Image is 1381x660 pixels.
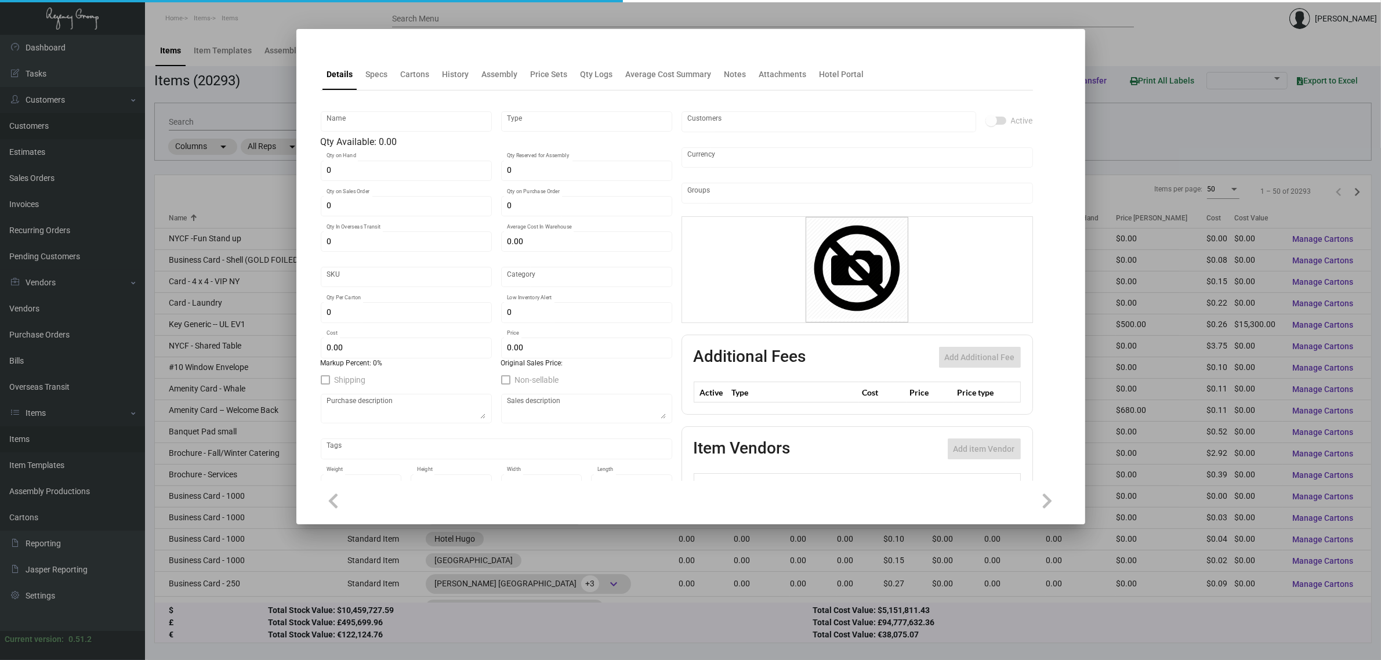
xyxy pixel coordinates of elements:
div: Hotel Portal [820,68,864,81]
div: Specs [366,68,388,81]
div: Qty Logs [581,68,613,81]
button: Add Additional Fee [939,347,1021,368]
input: Add new.. [687,117,970,126]
h2: Item Vendors [694,438,791,459]
button: Add item Vendor [948,438,1021,459]
span: Add Additional Fee [945,353,1015,362]
th: Preffered [694,474,743,494]
th: SKU [921,474,1020,494]
div: Assembly [482,68,518,81]
th: Cost [859,382,907,402]
div: Average Cost Summary [626,68,712,81]
h2: Additional Fees [694,347,806,368]
div: Price Sets [531,68,568,81]
div: Notes [724,68,746,81]
span: Shipping [335,373,366,387]
span: Active [1011,114,1033,128]
th: Type [729,382,859,402]
span: Non-sellable [515,373,559,387]
span: Add item Vendor [954,444,1015,454]
div: History [443,68,469,81]
th: Active [694,382,729,402]
div: 0.51.2 [68,633,92,646]
div: Attachments [759,68,807,81]
th: Vendor [743,474,921,494]
th: Price type [954,382,1006,402]
div: Cartons [401,68,430,81]
th: Price [907,382,954,402]
div: Details [327,68,353,81]
div: Current version: [5,633,64,646]
input: Add new.. [687,188,1027,198]
div: Qty Available: 0.00 [321,135,672,149]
